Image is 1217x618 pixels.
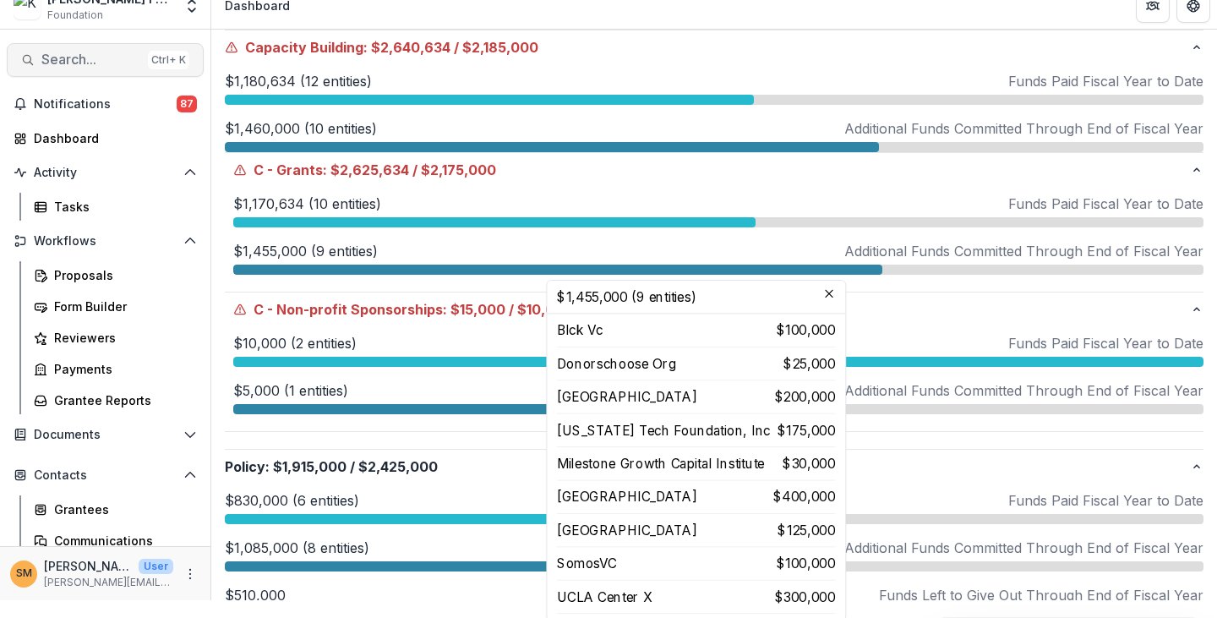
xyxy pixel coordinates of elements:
[54,532,190,550] div: Communications
[54,298,190,315] div: Form Builder
[233,299,1190,320] p: C - Non-profit Sponsorships : $10,000
[16,568,32,579] div: Subina Mahal
[27,495,204,523] a: Grantees
[509,299,514,320] span: /
[819,284,838,304] button: Close
[7,124,204,152] a: Dashboard
[844,241,1203,261] p: Additional Funds Committed Through End of Fiscal Year
[34,468,177,483] span: Contacts
[225,118,377,139] p: $1,460,000 (10 entities)
[139,559,173,574] p: User
[34,129,190,147] div: Dashboard
[450,299,505,320] span: $15,000
[233,380,348,401] p: $5,000 (1 entities)
[180,564,200,584] button: More
[225,293,1203,326] button: C - Non-profit Sponsorships:$15,000/$10,000
[225,457,1190,477] p: Policy : $2,425,000
[454,37,459,57] span: /
[27,355,204,383] a: Payments
[54,266,190,284] div: Proposals
[27,324,204,352] a: Reviewers
[1008,194,1203,214] p: Funds Paid Fiscal Year to Date
[844,118,1203,139] p: Additional Funds Committed Through End of Fiscal Year
[27,293,204,320] a: Form Builder
[1008,490,1203,511] p: Funds Paid Fiscal Year to Date
[844,538,1203,558] p: Additional Funds Committed Through End of Fiscal Year
[27,261,204,289] a: Proposals
[225,64,1203,449] div: Capacity Building:$2,640,634/$2,185,000
[844,380,1203,401] p: Additional Funds Committed Through End of Fiscal Year
[47,8,103,23] span: Foundation
[225,71,372,91] p: $1,180,634 (12 entities)
[27,386,204,414] a: Grantee Reports
[148,51,189,69] div: Ctrl + K
[7,90,204,118] button: Notifications87
[547,281,845,314] header: $1,455,000 (9 entities)
[879,585,1203,605] p: Funds Left to Give Out Through End of Fiscal Year
[225,450,1203,484] button: Policy:$1,915,000/$2,425,000
[412,160,417,180] span: /
[7,462,204,489] button: Open Contacts
[233,241,378,261] p: $1,455,000 (9 entities)
[7,227,204,254] button: Open Workflows
[177,96,197,112] span: 87
[225,153,1203,187] button: C - Grants:$2,625,634/$2,175,000
[225,538,369,558] p: $1,085,000 (8 entities)
[44,575,173,590] p: [PERSON_NAME][EMAIL_ADDRESS][PERSON_NAME][DOMAIN_NAME]
[371,37,450,57] span: $2,640,634
[1008,333,1203,353] p: Funds Paid Fiscal Year to Date
[44,557,132,575] p: [PERSON_NAME]
[54,360,190,378] div: Payments
[54,329,190,347] div: Reviewers
[7,159,204,186] button: Open Activity
[34,97,177,112] span: Notifications
[54,391,190,409] div: Grantee Reports
[1008,71,1203,91] p: Funds Paid Fiscal Year to Date
[225,326,1203,431] div: C - Non-profit Sponsorships:$15,000/$10,000
[233,194,381,214] p: $1,170,634 (10 entities)
[27,527,204,555] a: Communications
[225,585,286,605] p: $510,000
[7,43,204,77] button: Search...
[225,30,1203,64] button: Capacity Building:$2,640,634/$2,185,000
[54,198,190,216] div: Tasks
[41,52,141,68] span: Search...
[54,500,190,518] div: Grantees
[273,457,347,477] span: $1,915,000
[27,193,204,221] a: Tasks
[7,421,204,448] button: Open Documents
[330,160,409,180] span: $2,625,634
[233,333,357,353] p: $10,000 (2 entities)
[225,187,1203,292] div: C - Grants:$2,625,634/$2,175,000
[350,457,355,477] span: /
[34,234,177,249] span: Workflows
[34,166,177,180] span: Activity
[225,490,359,511] p: $830,000 (6 entities)
[34,428,177,442] span: Documents
[233,160,1190,180] p: C - Grants : $2,175,000
[225,37,1190,57] p: Capacity Building : $2,185,000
